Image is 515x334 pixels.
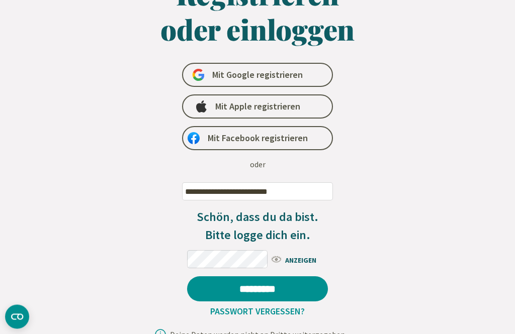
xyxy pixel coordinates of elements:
a: Mit Apple registrieren [182,95,333,119]
div: oder [250,159,266,171]
span: Mit Apple registrieren [215,101,300,113]
a: Mit Google registrieren [182,63,333,87]
button: CMP-Widget öffnen [5,305,29,329]
a: Passwort vergessen? [206,306,309,317]
h3: Schön, dass du da bist. Bitte logge dich ein. [187,208,328,245]
span: ANZEIGEN [270,254,328,266]
a: Mit Facebook registrieren [182,127,333,151]
span: Mit Google registrieren [212,69,303,81]
span: Mit Facebook registrieren [208,133,308,145]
